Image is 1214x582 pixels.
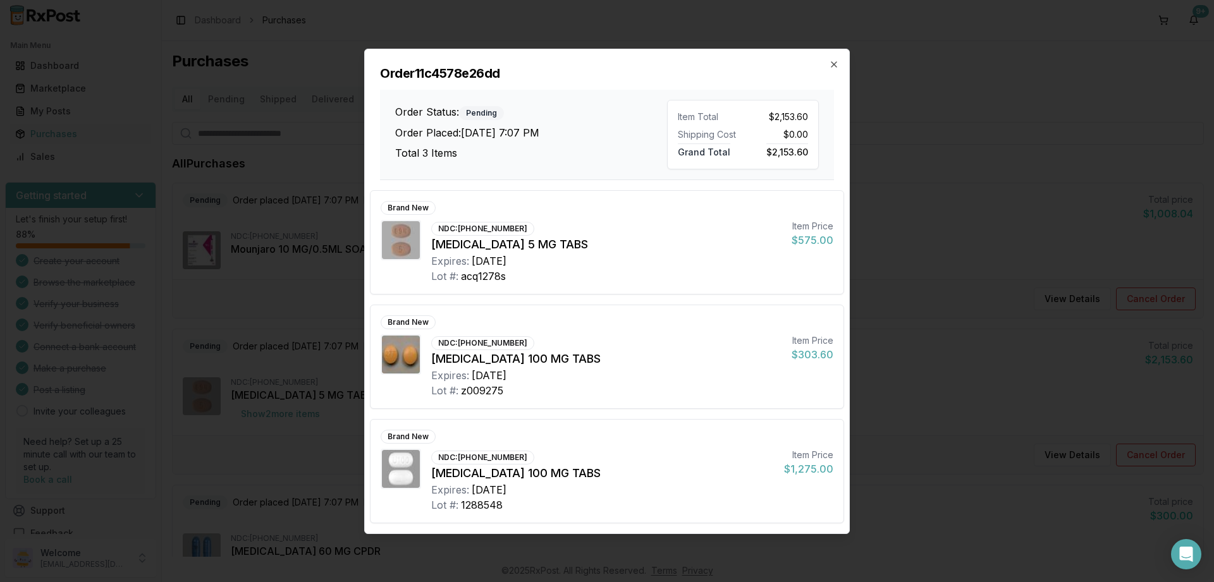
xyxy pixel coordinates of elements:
[431,253,469,269] div: Expires:
[382,336,420,373] img: Januvia 100 MG TABS
[472,253,506,269] div: [DATE]
[461,269,506,284] div: acq1278s
[766,143,808,157] span: $2,153.60
[431,451,534,464] div: NDC: [PHONE_NUMBER]
[792,220,833,233] div: Item Price
[381,315,436,329] div: Brand New
[678,111,738,123] div: Item Total
[459,106,504,119] div: Pending
[472,368,506,383] div: [DATE]
[769,111,808,123] span: $2,153.60
[395,124,667,140] h3: Order Placed: [DATE] 7:07 PM
[748,128,808,141] div: $0.00
[431,350,782,368] div: [MEDICAL_DATA] 100 MG TABS
[431,336,534,350] div: NDC: [PHONE_NUMBER]
[461,497,503,512] div: 1288548
[431,383,458,398] div: Lot #:
[678,128,738,141] div: Shipping Cost
[792,334,833,347] div: Item Price
[431,368,469,383] div: Expires:
[381,430,436,444] div: Brand New
[678,143,730,157] span: Grand Total
[382,450,420,488] img: Ubrelvy 100 MG TABS
[461,383,503,398] div: z009275
[431,222,534,236] div: NDC: [PHONE_NUMBER]
[792,347,833,362] div: $303.60
[431,482,469,497] div: Expires:
[382,221,420,259] img: Eliquis 5 MG TABS
[431,497,458,512] div: Lot #:
[381,201,436,215] div: Brand New
[472,482,506,497] div: [DATE]
[395,145,667,160] h3: Total 3 Items
[431,464,774,482] div: [MEDICAL_DATA] 100 MG TABS
[784,449,833,461] div: Item Price
[380,64,834,82] h2: Order 11c4578e26dd
[792,233,833,248] div: $575.00
[431,236,782,253] div: [MEDICAL_DATA] 5 MG TABS
[431,269,458,284] div: Lot #:
[395,104,667,119] h3: Order Status:
[784,461,833,476] div: $1,275.00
